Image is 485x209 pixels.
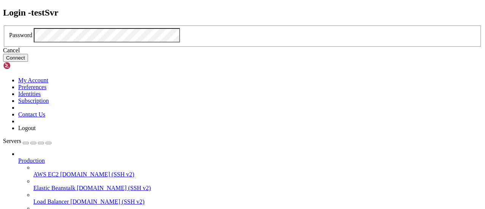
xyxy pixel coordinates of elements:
span: Load Balancer [33,198,69,205]
span: Production [18,157,45,164]
a: Preferences [18,84,47,90]
span: AWS EC2 [33,171,59,178]
a: Subscription [18,97,49,104]
li: AWS EC2 [DOMAIN_NAME] (SSH v2) [33,164,482,178]
span: [DOMAIN_NAME] (SSH v2) [60,171,135,178]
x-row: Connecting [TECHNICAL_ID]... [3,3,386,9]
button: Connect [3,54,28,62]
a: Servers [3,138,52,144]
label: Password [9,32,32,38]
a: Elastic Beanstalk [DOMAIN_NAME] (SSH v2) [33,185,482,192]
a: Contact Us [18,111,45,118]
div: (0, 1) [3,9,6,16]
a: Load Balancer [DOMAIN_NAME] (SSH v2) [33,198,482,205]
li: Load Balancer [DOMAIN_NAME] (SSH v2) [33,192,482,205]
a: Identities [18,91,41,97]
div: Cancel [3,47,482,54]
a: Production [18,157,482,164]
img: Shellngn [3,62,47,69]
h2: Login - testSvr [3,8,482,18]
li: Elastic Beanstalk [DOMAIN_NAME] (SSH v2) [33,178,482,192]
a: My Account [18,77,48,83]
span: Elastic Beanstalk [33,185,75,191]
span: Servers [3,138,21,144]
span: [DOMAIN_NAME] (SSH v2) [70,198,145,205]
a: Logout [18,125,36,131]
span: [DOMAIN_NAME] (SSH v2) [77,185,151,191]
a: AWS EC2 [DOMAIN_NAME] (SSH v2) [33,171,482,178]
